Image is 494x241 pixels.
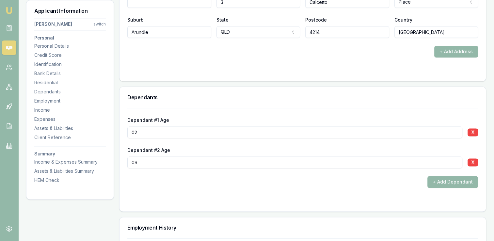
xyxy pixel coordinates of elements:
[34,107,106,113] div: Income
[34,36,106,40] h3: Personal
[5,7,13,14] img: emu-icon-u.png
[127,117,169,123] label: Dependant #1 Age
[34,152,106,156] h3: Summary
[34,88,106,95] div: Dependants
[127,225,478,230] h3: Employment History
[127,17,144,23] label: Suburb
[34,79,106,86] div: Residential
[394,17,412,23] label: Country
[305,17,327,23] label: Postcode
[34,116,106,122] div: Expenses
[34,125,106,132] div: Assets & Liabilities
[434,46,478,57] button: + Add Address
[34,8,106,13] h3: Applicant Information
[34,168,106,174] div: Assets & Liabilities Summary
[427,176,478,188] button: + Add Dependant
[127,147,170,153] label: Dependant #2 Age
[34,52,106,58] div: Credit Score
[34,98,106,104] div: Employment
[34,21,72,27] div: [PERSON_NAME]
[216,17,229,23] label: State
[468,158,478,166] button: X
[127,95,478,100] h3: Dependants
[34,70,106,77] div: Bank Details
[34,134,106,141] div: Client Reference
[34,61,106,68] div: Identification
[34,177,106,184] div: HEM Check
[34,159,106,165] div: Income & Expenses Summary
[34,43,106,49] div: Personal Details
[93,22,106,27] div: switch
[468,128,478,136] button: X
